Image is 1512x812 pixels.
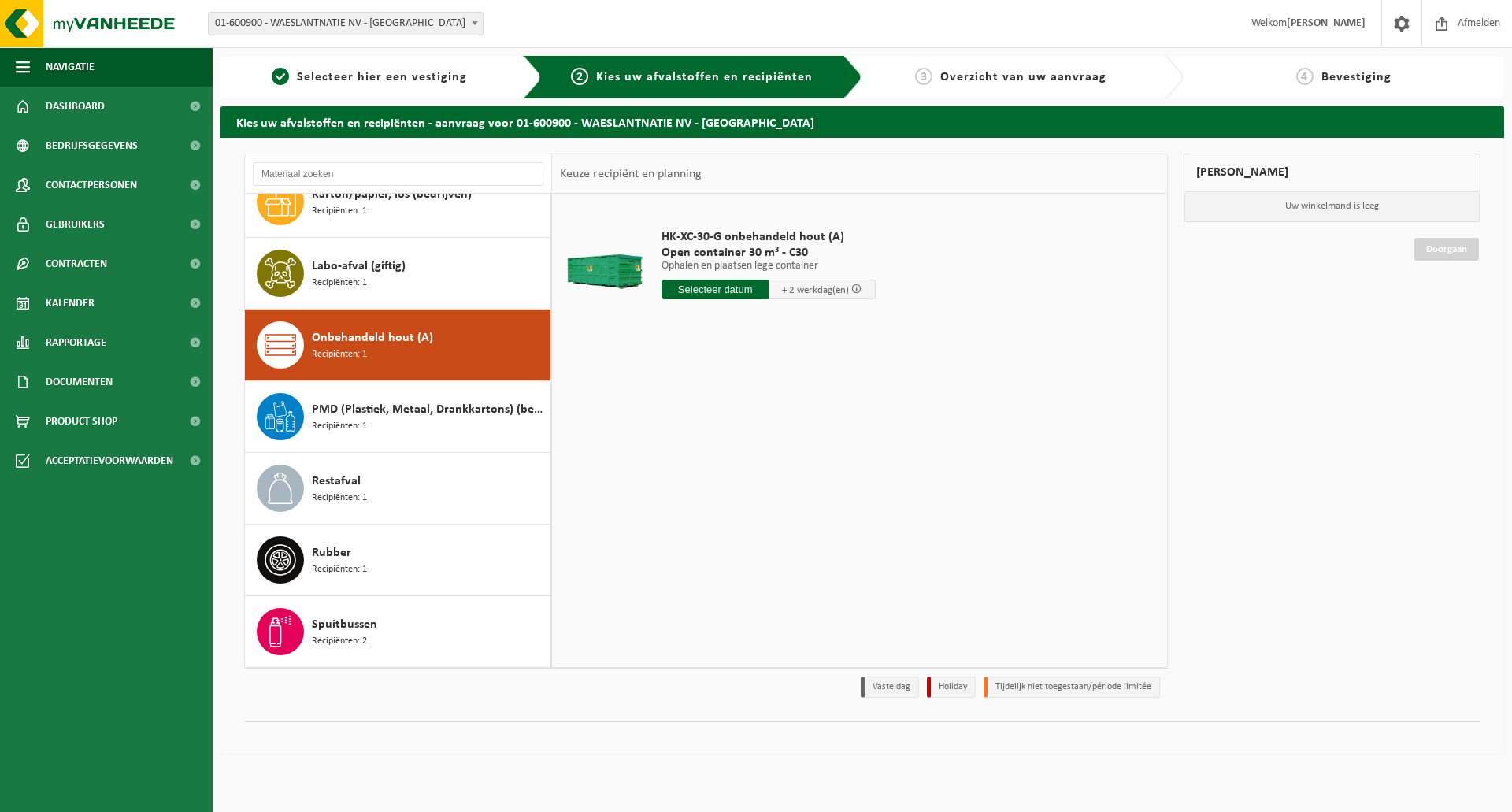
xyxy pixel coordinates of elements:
[46,362,113,402] span: Documenten
[208,12,484,35] span: 01-600900 - WAESLANTNATIE NV - ANTWERPEN
[661,261,876,272] p: Ophalen en plaatsen lege container
[312,562,367,577] span: Recipiënten: 1
[312,328,433,347] span: Onbehandeld hout (A)
[245,381,551,453] button: PMD (Plastiek, Metaal, Drankkartons) (bedrijven) Recipiënten: 1
[661,229,876,245] span: HK-XC-30-G onbehandeld hout (A)
[312,257,406,276] span: Labo-afval (giftig)
[46,441,173,480] span: Acceptatievoorwaarden
[46,47,94,87] span: Navigatie
[661,245,876,261] span: Open container 30 m³ - C30
[312,491,367,506] span: Recipiënten: 1
[272,68,289,85] span: 1
[312,347,367,362] span: Recipiënten: 1
[46,126,138,165] span: Bedrijfsgegevens
[312,276,367,291] span: Recipiënten: 1
[1321,71,1392,83] span: Bevestiging
[245,453,551,525] button: Restafval Recipiënten: 1
[861,677,919,698] li: Vaste dag
[927,677,976,698] li: Holiday
[312,543,351,562] span: Rubber
[312,204,367,219] span: Recipiënten: 1
[552,154,710,194] div: Keuze recipiënt en planning
[984,677,1160,698] li: Tijdelijk niet toegestaan/période limitée
[245,238,551,310] button: Labo-afval (giftig) Recipiënten: 1
[46,323,106,362] span: Rapportage
[940,71,1106,83] span: Overzicht van uw aanvraag
[297,71,467,83] span: Selecteer hier een vestiging
[312,615,377,634] span: Spuitbussen
[1184,191,1480,221] p: Uw winkelmand is leeg
[46,87,105,126] span: Dashboard
[253,162,543,186] input: Materiaal zoeken
[245,166,551,238] button: Karton/papier, los (bedrijven) Recipiënten: 1
[312,185,472,204] span: Karton/papier, los (bedrijven)
[1184,154,1481,191] div: [PERSON_NAME]
[245,310,551,381] button: Onbehandeld hout (A) Recipiënten: 1
[915,68,932,85] span: 3
[312,472,361,491] span: Restafval
[46,205,105,244] span: Gebruikers
[312,634,367,649] span: Recipiënten: 2
[1414,238,1479,261] a: Doorgaan
[1287,17,1366,29] strong: [PERSON_NAME]
[571,68,588,85] span: 2
[661,280,769,299] input: Selecteer datum
[220,106,1504,137] h2: Kies uw afvalstoffen en recipiënten - aanvraag voor 01-600900 - WAESLANTNATIE NV - [GEOGRAPHIC_DATA]
[46,284,94,323] span: Kalender
[245,525,551,596] button: Rubber Recipiënten: 1
[46,165,137,205] span: Contactpersonen
[46,402,117,441] span: Product Shop
[228,68,510,87] a: 1Selecteer hier een vestiging
[1296,68,1314,85] span: 4
[245,596,551,667] button: Spuitbussen Recipiënten: 2
[209,13,483,35] span: 01-600900 - WAESLANTNATIE NV - ANTWERPEN
[312,400,547,419] span: PMD (Plastiek, Metaal, Drankkartons) (bedrijven)
[46,244,107,284] span: Contracten
[782,285,849,295] span: + 2 werkdag(en)
[596,71,813,83] span: Kies uw afvalstoffen en recipiënten
[312,419,367,434] span: Recipiënten: 1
